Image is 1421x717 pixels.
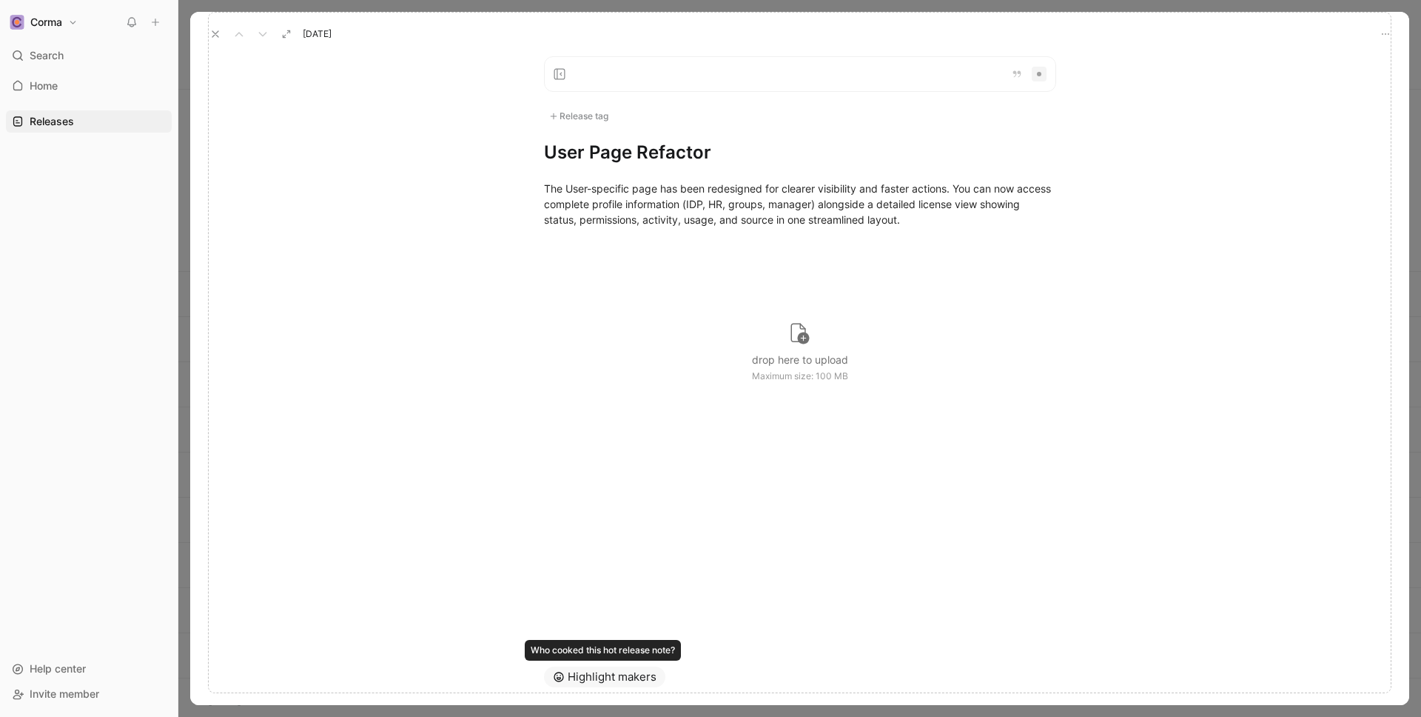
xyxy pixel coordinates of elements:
[6,12,81,33] button: CormaCorma
[6,658,172,680] div: Help center
[6,683,172,705] div: Invite member
[30,114,74,129] span: Releases
[30,687,99,700] span: Invite member
[752,369,848,384] p: Maximum size: 100 MB
[30,662,86,675] span: Help center
[525,640,681,661] div: Who cooked this hot release note?
[30,16,62,29] h1: Corma
[6,44,172,67] div: Search
[10,15,24,30] img: Corma
[30,47,64,64] span: Search
[752,351,848,369] h3: drop here to upload
[6,75,172,97] a: Home
[30,79,58,93] span: Home
[6,110,172,133] a: Releases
